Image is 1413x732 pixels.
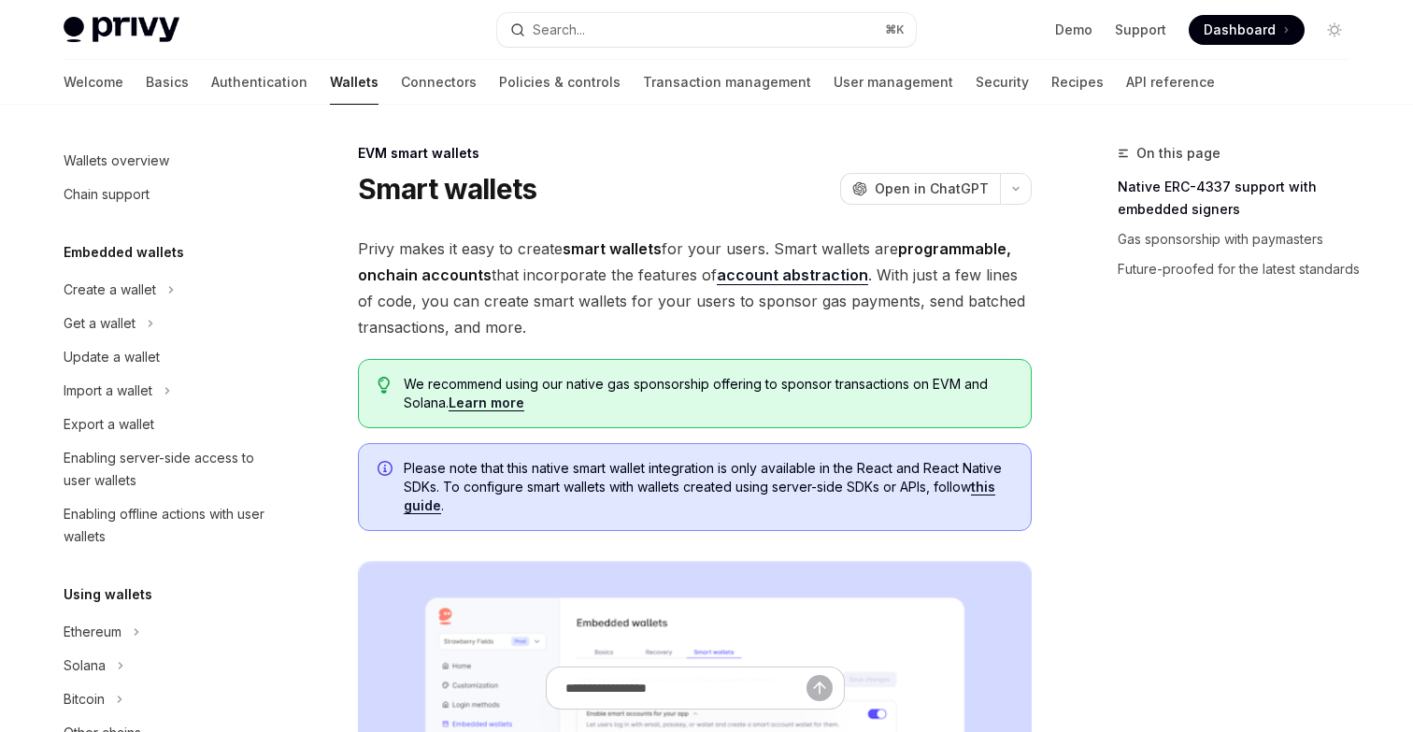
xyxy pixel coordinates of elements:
[563,239,662,258] strong: smart wallets
[64,312,136,335] div: Get a wallet
[49,441,288,497] a: Enabling server-side access to user wallets
[330,60,378,105] a: Wallets
[49,144,288,178] a: Wallets overview
[378,377,391,394] svg: Tip
[64,654,106,677] div: Solana
[64,413,154,436] div: Export a wallet
[211,60,307,105] a: Authentication
[449,395,524,411] a: Learn more
[885,22,905,37] span: ⌘ K
[643,60,811,105] a: Transaction management
[497,13,916,47] button: Search...⌘K
[1320,15,1349,45] button: Toggle dark mode
[49,178,288,211] a: Chain support
[358,172,536,206] h1: Smart wallets
[834,60,953,105] a: User management
[64,60,123,105] a: Welcome
[840,173,1000,205] button: Open in ChatGPT
[64,17,179,43] img: light logo
[717,266,868,285] a: account abstraction
[1126,60,1215,105] a: API reference
[64,447,277,492] div: Enabling server-side access to user wallets
[533,19,585,41] div: Search...
[1189,15,1305,45] a: Dashboard
[64,380,152,402] div: Import a wallet
[64,183,150,206] div: Chain support
[146,60,189,105] a: Basics
[1115,21,1166,39] a: Support
[358,144,1032,163] div: EVM smart wallets
[64,621,121,643] div: Ethereum
[64,503,277,548] div: Enabling offline actions with user wallets
[1118,172,1364,224] a: Native ERC-4337 support with embedded signers
[806,675,833,701] button: Send message
[49,408,288,441] a: Export a wallet
[499,60,621,105] a: Policies & controls
[976,60,1029,105] a: Security
[404,375,1012,412] span: We recommend using our native gas sponsorship offering to sponsor transactions on EVM and Solana.
[1055,21,1092,39] a: Demo
[64,688,105,710] div: Bitcoin
[49,497,288,553] a: Enabling offline actions with user wallets
[378,461,396,480] svg: Info
[404,459,1012,515] span: Please note that this native smart wallet integration is only available in the React and React Na...
[49,340,288,374] a: Update a wallet
[358,236,1032,340] span: Privy makes it easy to create for your users. Smart wallets are that incorporate the features of ...
[64,241,184,264] h5: Embedded wallets
[1051,60,1104,105] a: Recipes
[64,279,156,301] div: Create a wallet
[64,346,160,368] div: Update a wallet
[875,179,989,198] span: Open in ChatGPT
[1118,224,1364,254] a: Gas sponsorship with paymasters
[64,583,152,606] h5: Using wallets
[1204,21,1276,39] span: Dashboard
[64,150,169,172] div: Wallets overview
[1118,254,1364,284] a: Future-proofed for the latest standards
[401,60,477,105] a: Connectors
[1136,142,1220,165] span: On this page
